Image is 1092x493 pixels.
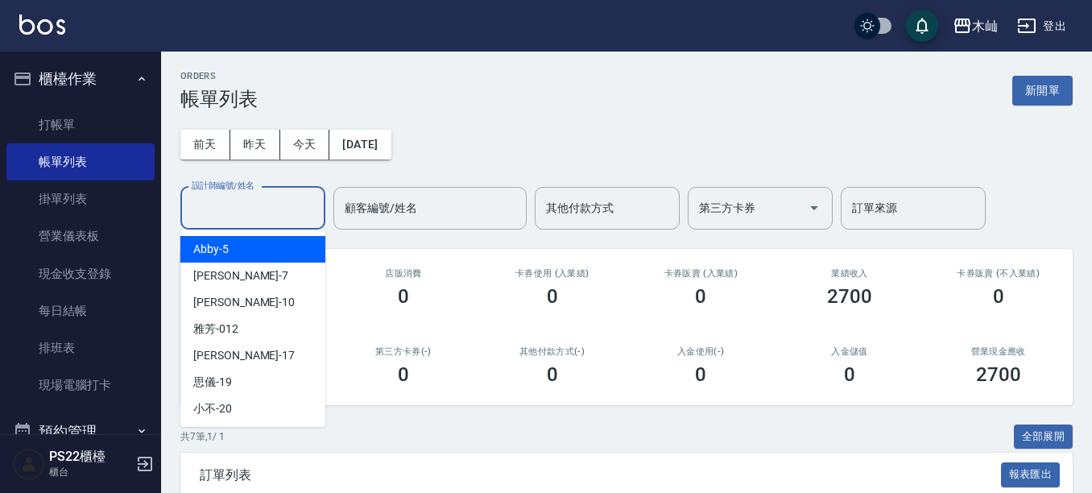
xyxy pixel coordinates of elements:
[993,285,1004,308] h3: 0
[180,88,258,110] h3: 帳單列表
[398,285,409,308] h3: 0
[976,363,1021,386] h3: 2700
[6,180,155,217] a: 掛單列表
[200,467,1001,483] span: 訂單列表
[946,10,1004,43] button: 木屾
[943,346,1053,357] h2: 營業現金應收
[1001,466,1061,482] a: 報表匯出
[329,130,391,159] button: [DATE]
[230,130,280,159] button: 昨天
[1011,11,1073,41] button: 登出
[193,374,232,391] span: 思儀 -19
[497,346,607,357] h2: 其他付款方式(-)
[349,268,459,279] h2: 店販消費
[646,346,756,357] h2: 入金使用(-)
[1001,462,1061,487] button: 報表匯出
[695,285,706,308] h3: 0
[180,130,230,159] button: 前天
[180,429,225,444] p: 共 7 筆, 1 / 1
[906,10,938,42] button: save
[193,267,288,284] span: [PERSON_NAME] -7
[6,143,155,180] a: 帳單列表
[1012,82,1073,97] a: 新開單
[6,292,155,329] a: 每日結帳
[547,285,558,308] h3: 0
[1012,76,1073,106] button: 新開單
[13,448,45,480] img: Person
[1014,425,1073,449] button: 全部展開
[193,400,232,417] span: 小不 -20
[801,195,827,221] button: Open
[6,329,155,367] a: 排班表
[972,16,998,36] div: 木屾
[193,294,295,311] span: [PERSON_NAME] -10
[49,465,131,479] p: 櫃台
[193,241,229,258] span: Abby -5
[19,14,65,35] img: Logo
[943,268,1053,279] h2: 卡券販賣 (不入業績)
[646,268,756,279] h2: 卡券販賣 (入業績)
[398,363,409,386] h3: 0
[192,180,254,192] label: 設計師編號/姓名
[180,71,258,81] h2: ORDERS
[827,285,872,308] h3: 2700
[6,411,155,453] button: 預約管理
[193,321,238,338] span: 雅芳 -012
[349,346,459,357] h2: 第三方卡券(-)
[193,347,295,364] span: [PERSON_NAME] -17
[795,346,905,357] h2: 入金儲值
[795,268,905,279] h2: 業績收入
[6,255,155,292] a: 現金收支登錄
[280,130,330,159] button: 今天
[49,449,131,465] h5: PS22櫃檯
[6,367,155,404] a: 現場電腦打卡
[6,217,155,255] a: 營業儀表板
[6,58,155,100] button: 櫃檯作業
[844,363,855,386] h3: 0
[547,363,558,386] h3: 0
[6,106,155,143] a: 打帳單
[497,268,607,279] h2: 卡券使用 (入業績)
[695,363,706,386] h3: 0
